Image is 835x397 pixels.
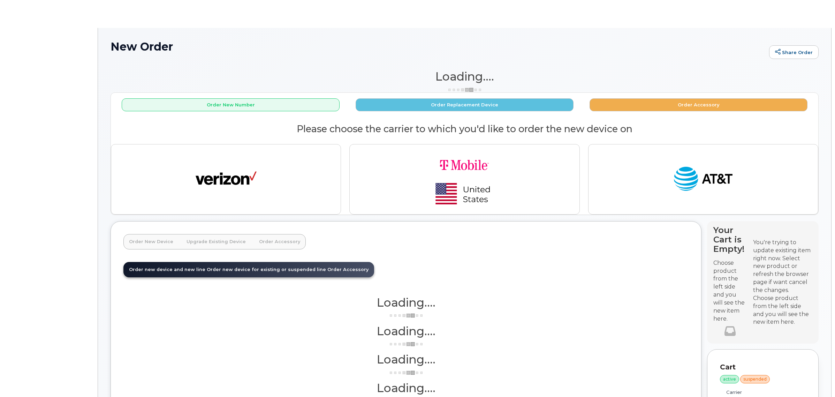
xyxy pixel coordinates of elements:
[123,353,689,366] h1: Loading....
[196,164,257,195] img: verizon-ab2890fd1dd4a6c9cf5f392cd2db4626a3dae38ee8226e09bcb5c993c4c79f81.png
[713,259,747,323] p: Choose product from the left side and you will see the new item here.
[111,70,819,83] h1: Loading....
[416,150,513,209] img: t-mobile-78392d334a420d5b7f0e63d4fa81f6287a21d394dc80d677554bb55bbab1186f.png
[123,296,689,309] h1: Loading....
[753,294,812,326] div: Choose product from the left side and you will see the new item here.
[207,267,326,272] span: Order new device for existing or suspended line
[389,313,424,318] img: ajax-loader-3a6953c30dc77f0bf724df975f13086db4f4c1262e45940f03d1251963f1bf2e.gif
[111,40,766,53] h1: New Order
[389,342,424,347] img: ajax-loader-3a6953c30dc77f0bf724df975f13086db4f4c1262e45940f03d1251963f1bf2e.gif
[327,267,369,272] span: Order Accessory
[181,234,251,249] a: Upgrade Existing Device
[356,98,574,111] button: Order Replacement Device
[389,370,424,375] img: ajax-loader-3a6953c30dc77f0bf724df975f13086db4f4c1262e45940f03d1251963f1bf2e.gif
[673,164,734,195] img: at_t-fb3d24644a45acc70fc72cc47ce214d34099dfd970ee3ae2334e4251f9d920fd.png
[740,375,770,383] div: suspended
[720,375,739,383] div: active
[720,362,806,372] p: Cart
[753,239,812,294] div: You're trying to update existing item right now. Select new product or refresh the browser page i...
[122,98,340,111] button: Order New Number
[769,45,819,59] a: Share Order
[123,325,689,337] h1: Loading....
[447,87,482,92] img: ajax-loader-3a6953c30dc77f0bf724df975f13086db4f4c1262e45940f03d1251963f1bf2e.gif
[129,267,205,272] span: Order new device and new line
[253,234,306,249] a: Order Accessory
[123,382,689,394] h1: Loading....
[111,124,818,134] h2: Please choose the carrier to which you'd like to order the new device on
[713,225,747,254] h4: Your Cart is Empty!
[590,98,807,111] button: Order Accessory
[123,234,179,249] a: Order New Device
